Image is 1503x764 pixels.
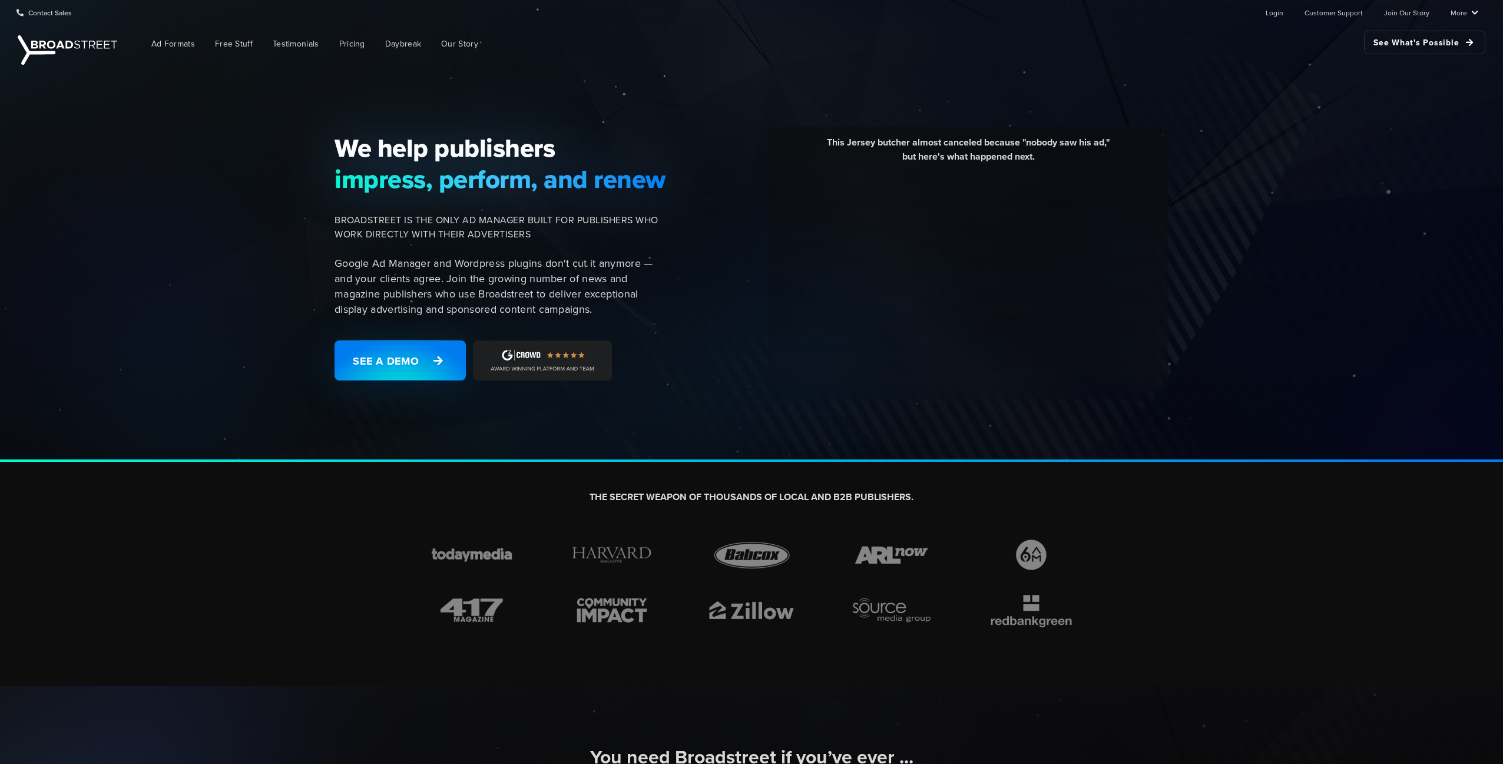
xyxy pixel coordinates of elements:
[335,256,667,317] p: Google Ad Manager and Wordpress plugins don't cut it anymore — and your clients agree. Join the g...
[982,537,1080,573] img: brand-icon
[335,213,667,242] span: BROADSTREET IS THE ONLY AD MANAGER BUILT FOR PUBLISHERS WHO WORK DIRECTLY WITH THEIR ADVERTISERS
[982,592,1080,629] img: brand-icon
[563,537,661,573] img: brand-icon
[264,31,328,57] a: Testimonials
[330,31,374,57] a: Pricing
[777,173,1160,388] iframe: YouTube video player
[215,38,253,50] span: Free Stuff
[124,25,1485,63] nav: Main
[335,133,667,163] span: We help publishers
[151,38,195,50] span: Ad Formats
[376,31,430,57] a: Daybreak
[1364,31,1485,54] a: See What's Possible
[16,1,72,24] a: Contact Sales
[1305,1,1363,24] a: Customer Support
[843,592,941,629] img: brand-icon
[335,340,466,381] a: See a Demo
[1451,1,1478,24] a: More
[143,31,204,57] a: Ad Formats
[423,592,521,629] img: brand-icon
[385,38,421,50] span: Daybreak
[703,592,800,629] img: brand-icon
[703,537,800,573] img: brand-icon
[273,38,319,50] span: Testimonials
[18,35,117,65] img: Broadstreet | The Ad Manager for Small Publishers
[843,537,941,573] img: brand-icon
[1266,1,1283,24] a: Login
[206,31,261,57] a: Free Stuff
[423,537,521,573] img: brand-icon
[563,592,661,629] img: brand-icon
[432,31,487,57] a: Our Story
[441,38,478,50] span: Our Story
[777,135,1160,173] div: This Jersey butcher almost canceled because "nobody saw his ad," but here's what happened next.
[339,38,365,50] span: Pricing
[335,164,667,194] span: impress, perform, and renew
[423,491,1080,504] h2: THE SECRET WEAPON OF THOUSANDS OF LOCAL AND B2B PUBLISHERS.
[1384,1,1429,24] a: Join Our Story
